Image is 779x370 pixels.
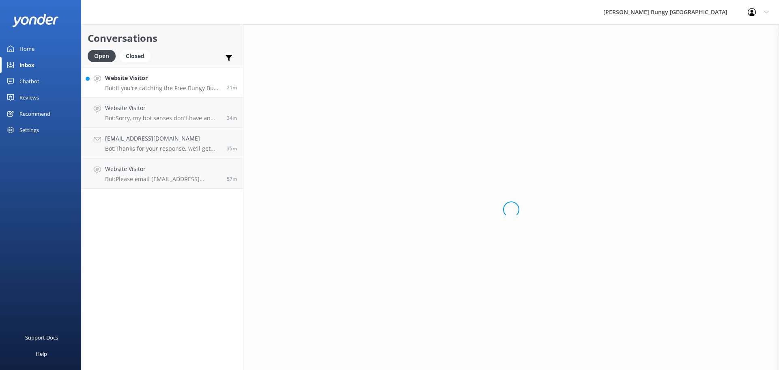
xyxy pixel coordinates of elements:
h4: [EMAIL_ADDRESS][DOMAIN_NAME] [105,134,221,143]
a: Closed [120,51,155,60]
span: Sep 08 2025 03:28pm (UTC +12:00) Pacific/Auckland [227,145,237,152]
a: Website VisitorBot:Sorry, my bot senses don't have an answer for that, please try and rephrase yo... [82,97,243,128]
a: Website VisitorBot:If you're catching the Free Bungy Bus, make sure to arrive 30 minutes before t... [82,67,243,97]
div: Reviews [19,89,39,106]
span: Sep 08 2025 03:06pm (UTC +12:00) Pacific/Auckland [227,175,237,182]
span: Sep 08 2025 03:30pm (UTC +12:00) Pacific/Auckland [227,115,237,121]
div: Chatbot [19,73,39,89]
p: Bot: If you're catching the Free Bungy Bus, make sure to arrive 30 minutes before the bus departu... [105,84,221,92]
h4: Website Visitor [105,164,221,173]
div: Support Docs [25,329,58,346]
h2: Conversations [88,30,237,46]
img: yonder-white-logo.png [12,14,59,27]
div: Open [88,50,116,62]
div: Recommend [19,106,50,122]
div: Settings [19,122,39,138]
h4: Website Visitor [105,104,221,113]
p: Bot: Thanks for your response, we'll get back to you as soon as we can during opening hours. [105,145,221,152]
div: Home [19,41,34,57]
a: [EMAIL_ADDRESS][DOMAIN_NAME]Bot:Thanks for your response, we'll get back to you as soon as we can... [82,128,243,158]
p: Bot: Sorry, my bot senses don't have an answer for that, please try and rephrase your question, I... [105,115,221,122]
p: Bot: Please email [EMAIL_ADDRESS][DOMAIN_NAME], and we will be able to help. Just remember, our s... [105,175,221,183]
a: Website VisitorBot:Please email [EMAIL_ADDRESS][DOMAIN_NAME], and we will be able to help. Just r... [82,158,243,189]
h4: Website Visitor [105,74,221,82]
div: Help [36,346,47,362]
div: Inbox [19,57,34,73]
div: Closed [120,50,151,62]
a: Open [88,51,120,60]
span: Sep 08 2025 03:42pm (UTC +12:00) Pacific/Auckland [227,84,237,91]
